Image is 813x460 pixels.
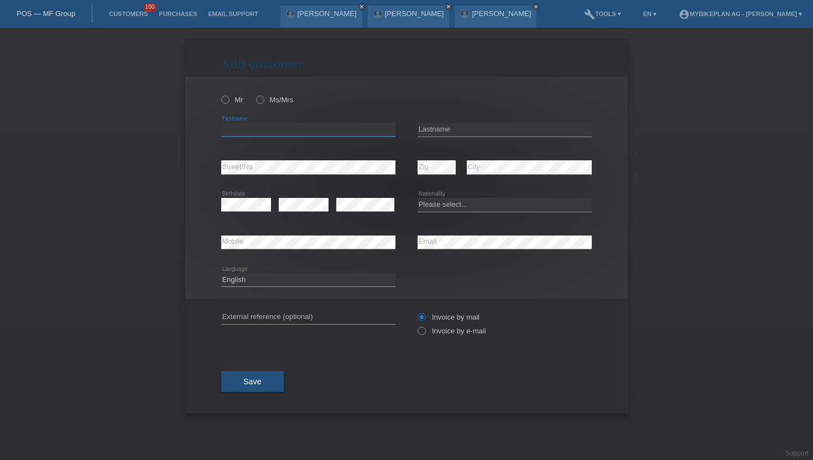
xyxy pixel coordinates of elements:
[418,327,486,335] label: Invoice by e-mail
[202,11,263,17] a: Email Support
[144,3,157,12] span: 100
[446,4,451,9] i: close
[445,3,452,11] a: close
[103,11,153,17] a: Customers
[584,9,595,20] i: build
[153,11,202,17] a: Purchases
[221,96,228,103] input: Mr
[298,9,357,18] a: [PERSON_NAME]
[533,4,539,9] i: close
[532,3,540,11] a: close
[256,96,293,104] label: Ms/Mrs
[385,9,444,18] a: [PERSON_NAME]
[221,57,592,71] h1: Add customer
[17,9,75,18] a: POS — MF Group
[243,377,262,386] span: Save
[221,96,243,104] label: Mr
[256,96,263,103] input: Ms/Mrs
[579,11,627,17] a: buildTools ▾
[359,4,364,9] i: close
[221,371,284,392] button: Save
[418,327,425,341] input: Invoice by e-mail
[418,313,480,321] label: Invoice by mail
[638,11,662,17] a: EN ▾
[785,449,809,457] a: Support
[673,11,807,17] a: account_circleMybikeplan AG - [PERSON_NAME] ▾
[472,9,531,18] a: [PERSON_NAME]
[679,9,690,20] i: account_circle
[418,313,425,327] input: Invoice by mail
[358,3,366,11] a: close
